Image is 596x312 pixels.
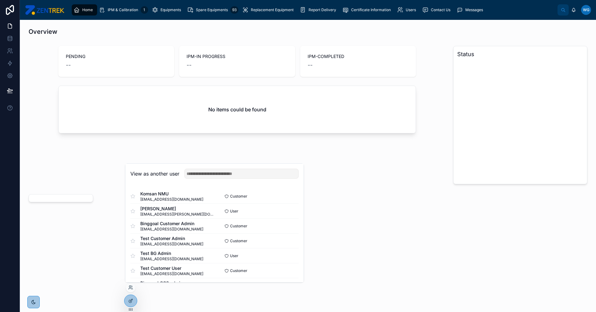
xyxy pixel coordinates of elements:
div: 93 [230,6,238,14]
a: Replacement Equipment [240,4,298,16]
span: [EMAIL_ADDRESS][DOMAIN_NAME] [140,271,203,276]
span: -- [308,61,313,69]
span: Certificate Information [351,7,391,12]
span: [EMAIL_ADDRESS][DOMAIN_NAME] [140,227,203,232]
h1: Overview [29,27,57,36]
a: Home [72,4,97,16]
a: Equipments [150,4,185,16]
span: [EMAIL_ADDRESS][DOMAIN_NAME] [140,242,203,247]
span: PENDING [66,53,167,60]
a: Spare Equipments93 [185,4,240,16]
span: Binggoal CCS admin [140,280,203,286]
span: Komsan NMU [140,191,203,197]
span: Customer [230,224,247,229]
div: chart [457,61,583,180]
span: Test BG Admin [140,250,203,256]
span: -- [66,61,71,69]
span: IPM-IN PROGRESS [187,53,287,60]
span: Test Customer Admin [140,235,203,242]
a: Users [395,4,420,16]
a: Contact Us [420,4,455,16]
a: Certificate Information [341,4,395,16]
span: Replacement Equipment [251,7,294,12]
span: [EMAIL_ADDRESS][DOMAIN_NAME] [140,197,203,202]
span: Customer [230,268,247,273]
a: Report Delivery [298,4,341,16]
span: [EMAIL_ADDRESS][DOMAIN_NAME] [140,256,203,261]
span: Binggoal Customer Admin [140,221,203,227]
h3: Status [457,50,583,59]
span: Test Customer User [140,265,203,271]
span: Home [82,7,93,12]
span: WG [583,7,589,12]
span: User [230,209,238,214]
a: IPM & Calibration1 [97,4,150,16]
span: Contact Us [431,7,450,12]
span: Report Delivery [309,7,336,12]
h2: View as another user [130,170,179,177]
span: [PERSON_NAME] [140,206,214,212]
span: Users [406,7,416,12]
span: Messages [465,7,483,12]
span: Customer [230,238,247,243]
span: User [230,253,238,258]
div: 1 [141,6,148,14]
div: scrollable content [69,3,558,17]
span: Equipments [160,7,181,12]
span: Spare Equipments [196,7,228,12]
img: App logo [25,5,64,15]
span: Customer [230,194,247,199]
span: IPM & Calibration [108,7,138,12]
span: [EMAIL_ADDRESS][PERSON_NAME][DOMAIN_NAME] [140,212,214,217]
h2: No items could be found [208,106,266,113]
a: Messages [455,4,487,16]
span: IPM-COMPLETED [308,53,409,60]
span: -- [187,61,192,69]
